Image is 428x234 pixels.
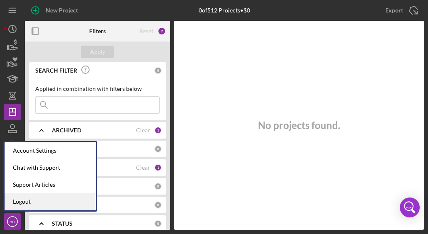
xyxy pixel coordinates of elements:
div: Clear [136,164,150,171]
div: 0 [154,220,162,227]
text: BO [10,219,15,224]
a: Support Articles [5,176,96,193]
div: Apply [90,46,105,58]
div: 0 [154,183,162,190]
div: Open Intercom Messenger [400,197,420,217]
h3: No projects found. [258,119,340,131]
div: 0 of 512 Projects • $0 [199,7,250,14]
button: BO [4,213,21,230]
a: Logout [5,193,96,210]
div: Reset [139,28,153,34]
div: 0 [154,145,162,153]
div: 0 [154,67,162,74]
button: Export [377,2,424,19]
button: Apply [81,46,114,58]
div: 1 [154,164,162,171]
div: Applied in combination with filters below [35,85,160,92]
div: 2 [158,27,166,35]
div: Export [385,2,403,19]
div: Account Settings [5,142,96,159]
b: Filters [89,28,106,34]
div: 0 [154,201,162,209]
div: Clear [136,127,150,134]
b: SEARCH FILTER [35,67,77,74]
b: ARCHIVED [52,127,81,134]
div: New Project [46,2,78,19]
div: 1 [154,127,162,134]
b: STATUS [52,220,73,227]
button: New Project [25,2,86,19]
div: Chat with Support [5,159,96,176]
